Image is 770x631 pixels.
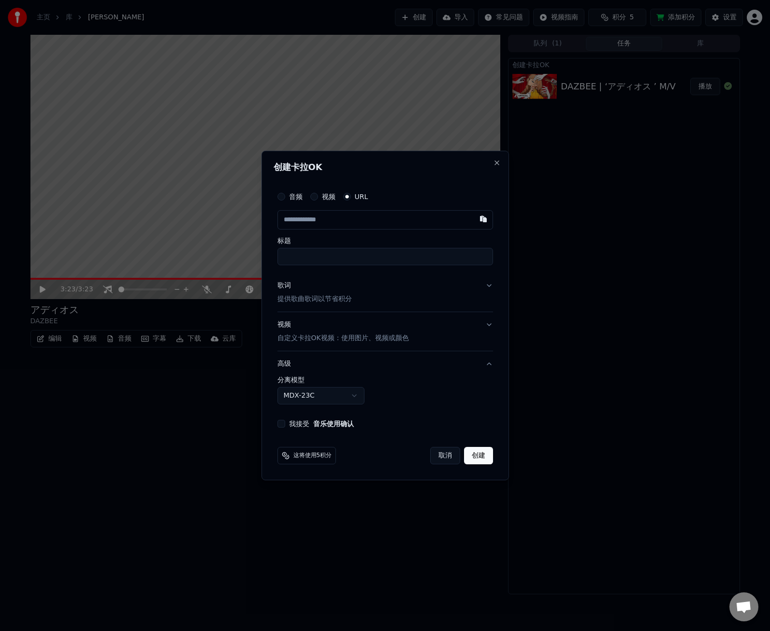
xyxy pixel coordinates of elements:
[277,376,493,412] div: 高级
[322,193,335,200] label: 视频
[277,312,493,351] button: 视频自定义卡拉OK视频：使用图片、视频或颜色
[355,193,368,200] label: URL
[293,452,332,459] span: 这将使用5积分
[464,447,493,464] button: 创建
[430,447,460,464] button: 取消
[313,420,354,427] button: 我接受
[277,333,409,343] p: 自定义卡拉OK视频：使用图片、视频或颜色
[277,281,291,290] div: 歌词
[277,237,493,244] label: 标题
[277,320,409,343] div: 视频
[277,376,493,383] label: 分离模型
[289,193,303,200] label: 音频
[277,294,352,304] p: 提供歌曲歌词以节省积分
[289,420,354,427] label: 我接受
[277,351,493,376] button: 高级
[274,163,497,172] h2: 创建卡拉OK
[277,273,493,312] button: 歌词提供歌曲歌词以节省积分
